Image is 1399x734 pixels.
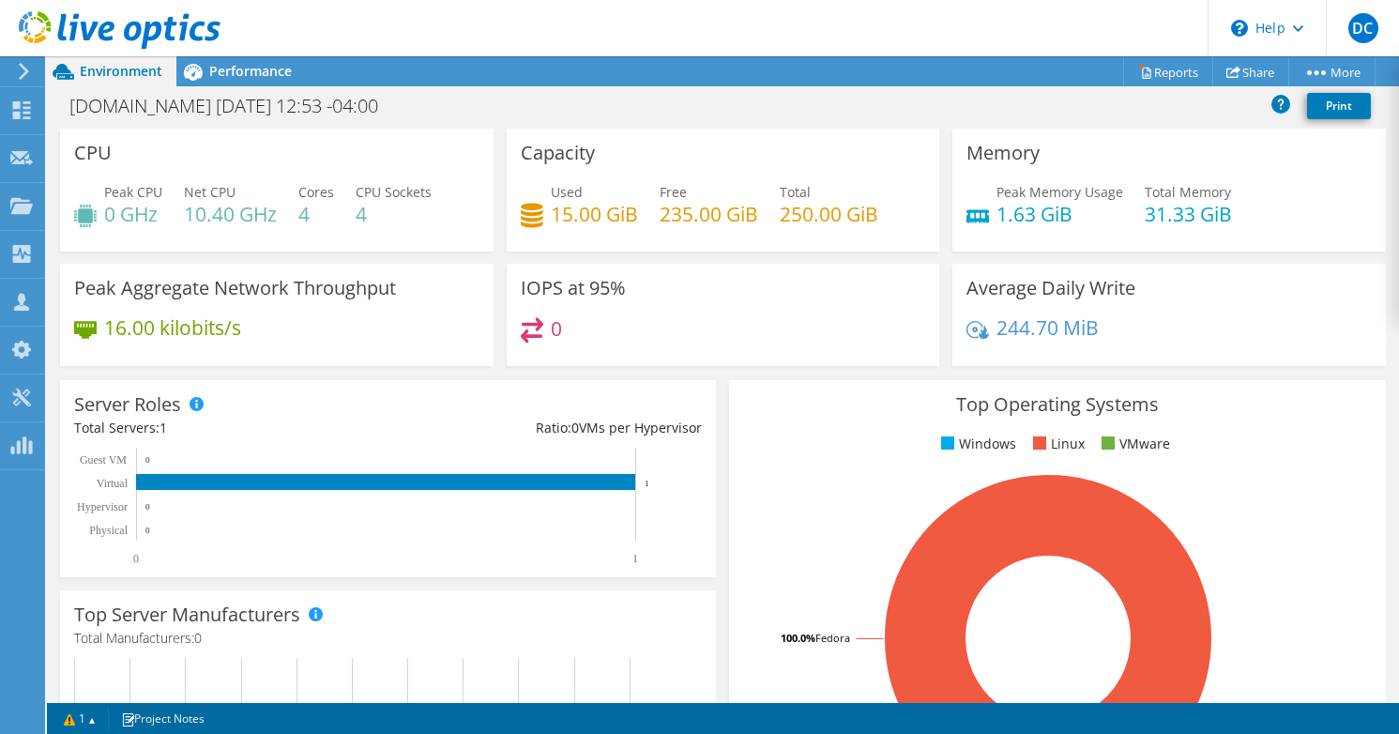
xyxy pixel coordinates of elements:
[1145,183,1231,201] span: Total Memory
[184,204,277,224] h4: 10.40 GHz
[145,526,150,535] text: 0
[145,502,150,512] text: 0
[74,278,396,298] h3: Peak Aggregate Network Throughput
[298,204,334,224] h4: 4
[743,394,1371,415] h3: Top Operating Systems
[74,394,181,415] h3: Server Roles
[571,419,579,436] span: 0
[521,278,626,298] h3: IOPS at 95%
[104,183,162,201] span: Peak CPU
[209,62,292,80] span: Performance
[356,183,432,201] span: CPU Sockets
[1231,20,1248,37] svg: \n
[521,143,595,163] h3: Capacity
[966,278,1135,298] h3: Average Daily Write
[660,183,687,201] span: Free
[551,204,638,224] h4: 15.00 GiB
[781,631,815,645] tspan: 100.0%
[74,143,112,163] h3: CPU
[996,183,1123,201] span: Peak Memory Usage
[80,62,162,80] span: Environment
[936,434,1016,454] li: Windows
[1145,204,1232,224] h4: 31.33 GiB
[145,455,150,465] text: 0
[160,419,167,436] span: 1
[1097,434,1170,454] li: VMware
[184,183,236,201] span: Net CPU
[108,707,218,730] a: Project Notes
[996,317,1099,338] h4: 244.70 MiB
[194,629,202,647] span: 0
[1028,434,1085,454] li: Linux
[551,183,583,201] span: Used
[61,96,407,116] h1: [DOMAIN_NAME] [DATE] 12:53 -04:00
[74,628,702,649] h4: Total Manufacturers:
[74,604,300,625] h3: Top Server Manufacturers
[388,418,703,438] div: Ratio: VMs per Hypervisor
[551,318,562,339] h4: 0
[632,552,638,565] text: 1
[133,552,139,565] text: 0
[51,707,109,730] a: 1
[298,183,334,201] span: Cores
[996,204,1123,224] h4: 1.63 GiB
[104,204,162,224] h4: 0 GHz
[104,317,241,338] h4: 16.00 kilobits/s
[660,204,758,224] h4: 235.00 GiB
[80,453,127,466] text: Guest VM
[1307,93,1371,119] a: Print
[1212,57,1289,86] a: Share
[815,631,850,645] tspan: Fedora
[97,477,129,490] text: Virtual
[89,524,128,537] text: Physical
[966,143,1040,163] h3: Memory
[780,183,811,201] span: Total
[74,418,388,438] div: Total Servers:
[1348,13,1378,43] span: DC
[780,204,878,224] h4: 250.00 GiB
[77,500,128,513] text: Hypervisor
[1123,57,1213,86] a: Reports
[356,204,432,224] h4: 4
[645,479,649,488] text: 1
[1288,57,1376,86] a: More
